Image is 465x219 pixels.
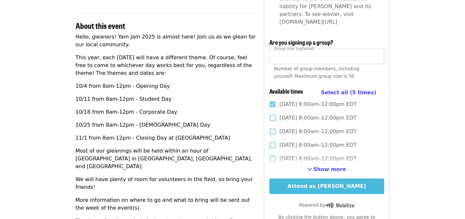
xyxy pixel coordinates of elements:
[279,155,357,163] span: [DATE] 8:00am–12:00pm EDT
[76,82,256,90] p: 10/4 from 8am-12pm - Opening Day
[325,202,354,208] img: Powered by Mobilize
[76,176,256,191] p: We will have plenty of room for volunteers in the field, so bring your friends!
[279,128,357,135] span: [DATE] 8:00am–12:00pm EDT
[76,147,256,170] p: Most of our gleanings will be held within an hour of [GEOGRAPHIC_DATA] in [GEOGRAPHIC_DATA], [GEO...
[308,166,346,173] button: See more timeslots
[76,33,256,49] p: Hello, gleaners! Yam Jam 2025 is almost here! Join us as we glean for our local community.
[274,46,314,51] span: Group size (optional)
[274,66,359,79] span: Number of group members, including yourself. Maximum group size is 50
[76,134,256,142] p: 11/1 from 8am-12pm - Closing Day at [GEOGRAPHIC_DATA]
[279,100,357,108] span: [DATE] 8:00am–12:00pm EDT
[76,20,125,31] span: About this event
[76,95,256,103] p: 10/11 from 8am-12pm - Student Day
[269,38,333,46] span: Are you signing up a group?
[321,88,376,98] button: Select all (5 times)
[299,202,354,208] span: Powered by
[279,114,357,122] span: [DATE] 8:00am–12:00pm EDT
[321,89,376,96] span: Select all (5 times)
[279,141,357,149] span: [DATE] 8:00am–12:00pm EDT
[76,121,256,129] p: 10/25 from 8am-12pm - [DEMOGRAPHIC_DATA] Day
[76,196,256,212] p: More information on where to go and what to bring will be sent out the week of the event(s).
[76,108,256,116] p: 10/18 from 8am-12pm - Corporate Day
[76,54,256,77] p: This year, each [DATE] will have a different theme. Of course, feel free to come to whichever day...
[313,166,346,172] span: Show more
[269,87,303,95] span: Available times
[269,179,384,194] button: Attend as [PERSON_NAME]
[269,49,384,64] input: [object Object]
